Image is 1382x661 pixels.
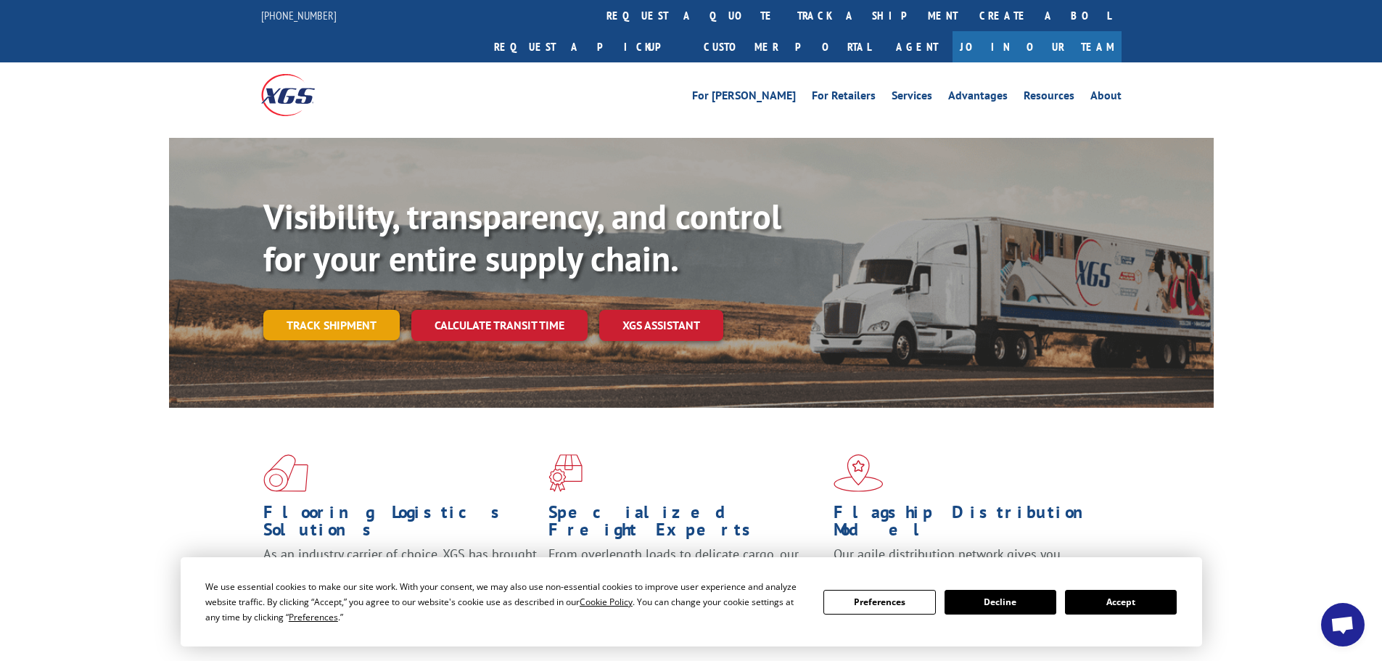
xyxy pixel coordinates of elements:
a: [PHONE_NUMBER] [261,8,337,22]
h1: Flagship Distribution Model [834,504,1108,546]
div: Open chat [1321,603,1365,646]
h1: Specialized Freight Experts [548,504,823,546]
a: About [1090,90,1122,106]
span: Our agile distribution network gives you nationwide inventory management on demand. [834,546,1101,580]
div: Cookie Consent Prompt [181,557,1202,646]
a: For Retailers [812,90,876,106]
a: Advantages [948,90,1008,106]
b: Visibility, transparency, and control for your entire supply chain. [263,194,781,281]
div: We use essential cookies to make our site work. With your consent, we may also use non-essential ... [205,579,806,625]
a: Resources [1024,90,1074,106]
img: xgs-icon-focused-on-flooring-red [548,454,583,492]
a: Track shipment [263,310,400,340]
span: Preferences [289,611,338,623]
button: Accept [1065,590,1177,615]
img: xgs-icon-flagship-distribution-model-red [834,454,884,492]
a: Request a pickup [483,31,693,62]
p: From overlength loads to delicate cargo, our experienced staff knows the best way to move your fr... [548,546,823,610]
a: Calculate transit time [411,310,588,341]
img: xgs-icon-total-supply-chain-intelligence-red [263,454,308,492]
a: Services [892,90,932,106]
span: Cookie Policy [580,596,633,608]
span: As an industry carrier of choice, XGS has brought innovation and dedication to flooring logistics... [263,546,537,597]
a: Agent [881,31,953,62]
a: Join Our Team [953,31,1122,62]
button: Decline [945,590,1056,615]
h1: Flooring Logistics Solutions [263,504,538,546]
a: Customer Portal [693,31,881,62]
button: Preferences [823,590,935,615]
a: For [PERSON_NAME] [692,90,796,106]
a: XGS ASSISTANT [599,310,723,341]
